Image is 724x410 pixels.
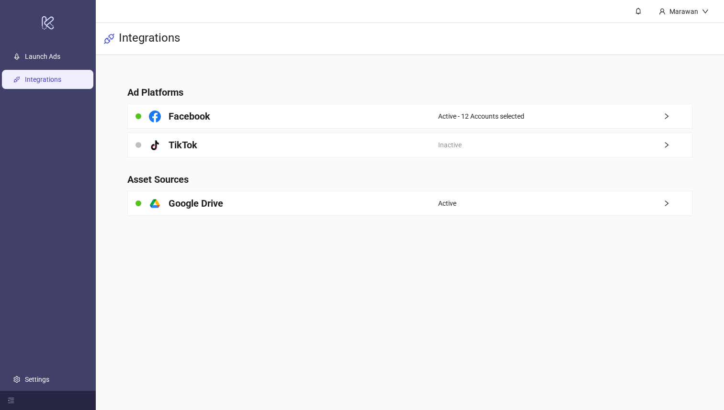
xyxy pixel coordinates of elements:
[702,8,709,15] span: down
[127,191,692,216] a: Google DriveActiveright
[25,76,61,84] a: Integrations
[659,8,666,15] span: user
[666,6,702,17] div: Marawan
[25,53,60,61] a: Launch Ads
[663,200,692,207] span: right
[127,133,692,157] a: TikTokInactiveright
[663,142,692,148] span: right
[635,8,642,14] span: bell
[169,138,197,152] h4: TikTok
[169,197,223,210] h4: Google Drive
[25,376,49,383] a: Settings
[8,397,14,404] span: menu-fold
[127,104,692,129] a: FacebookActive - 12 Accounts selectedright
[438,111,524,122] span: Active - 12 Accounts selected
[119,31,180,47] h3: Integrations
[127,86,692,99] h4: Ad Platforms
[663,113,692,120] span: right
[127,173,692,186] h4: Asset Sources
[438,140,462,150] span: Inactive
[103,33,115,44] span: api
[438,198,456,209] span: Active
[169,110,210,123] h4: Facebook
